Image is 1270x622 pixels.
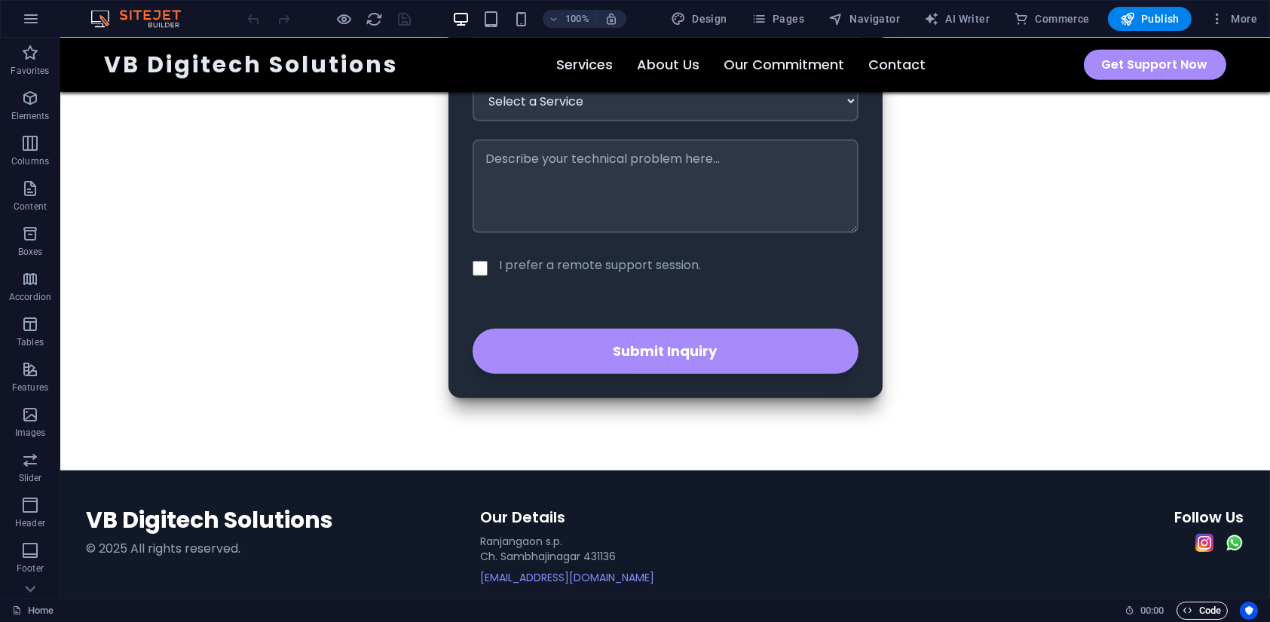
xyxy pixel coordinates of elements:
[439,219,641,237] label: I prefer a remote support session.
[751,11,804,26] span: Pages
[924,11,990,26] span: AI Writer
[1108,7,1192,31] button: Publish
[60,38,1270,598] iframe: To enrich screen reader interactions, please activate Accessibility in Grammarly extension settings
[335,10,353,28] button: Click here to leave preview mode and continue editing
[15,427,46,439] p: Images
[15,517,45,529] p: Header
[918,7,996,31] button: AI Writer
[87,10,200,28] img: Editor Logo
[822,7,906,31] button: Navigator
[745,7,810,31] button: Pages
[1125,602,1164,620] h6: Session time
[420,532,790,547] a: [EMAIL_ADDRESS][DOMAIN_NAME]
[420,496,790,526] p: Ranjangaon s.p. Ch. Sambhajinagar 431136
[1240,602,1258,620] button: Usercentrics
[366,10,384,28] button: reload
[1014,11,1090,26] span: Commerce
[1140,602,1164,620] span: 00 00
[1151,605,1153,616] span: :
[26,502,181,520] p: © 2025 All rights reserved.
[814,469,1184,490] p: Follow Us
[19,472,42,484] p: Slider
[1183,602,1221,620] span: Code
[604,12,618,26] i: On resize automatically adjust zoom level to fit chosen device.
[26,469,274,496] span: VB Digitech Solutions
[1210,11,1257,26] span: More
[1165,496,1183,514] img: Facebook
[828,11,900,26] span: Navigator
[11,65,49,77] p: Favorites
[17,336,44,348] p: Tables
[11,110,50,122] p: Elements
[665,7,733,31] div: Design (Ctrl+Alt+Y)
[1135,496,1153,514] img: Instagram
[18,246,43,258] p: Boxes
[1177,602,1228,620] button: Code
[665,7,733,31] button: Design
[412,291,798,336] button: Submit Inquiry
[12,381,48,394] p: Features
[12,602,54,620] a: Click to cancel selection. Double-click to open Pages
[1008,7,1096,31] button: Commerce
[9,291,51,303] p: Accordion
[1120,11,1180,26] span: Publish
[14,201,47,213] p: Content
[420,469,790,490] p: Our Details
[17,562,44,575] p: Footer
[671,11,727,26] span: Design
[543,10,596,28] button: 100%
[1204,7,1263,31] button: More
[11,155,49,167] p: Columns
[565,10,589,28] h6: 100%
